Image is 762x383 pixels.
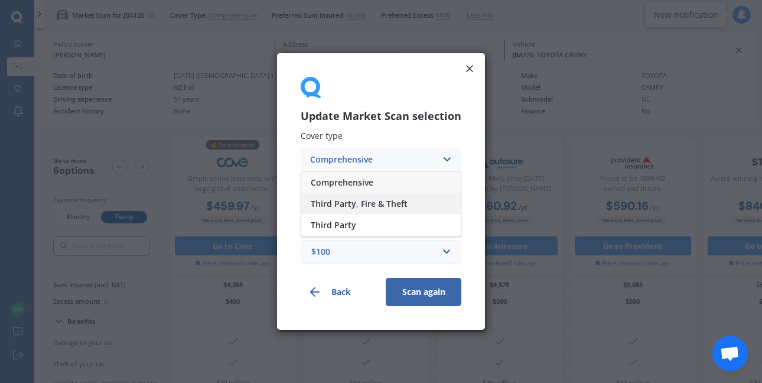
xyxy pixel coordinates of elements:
span: Comprehensive [311,178,373,187]
button: Back [301,278,376,306]
div: Comprehensive [310,153,437,166]
span: Third Party, Fire & Theft [311,200,408,208]
span: Third Party [311,221,356,229]
h3: Update Market Scan selection [301,109,461,123]
div: $100 [311,245,437,258]
button: Scan again [386,278,461,306]
div: Open chat [712,336,748,371]
span: Cover type [301,131,343,142]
